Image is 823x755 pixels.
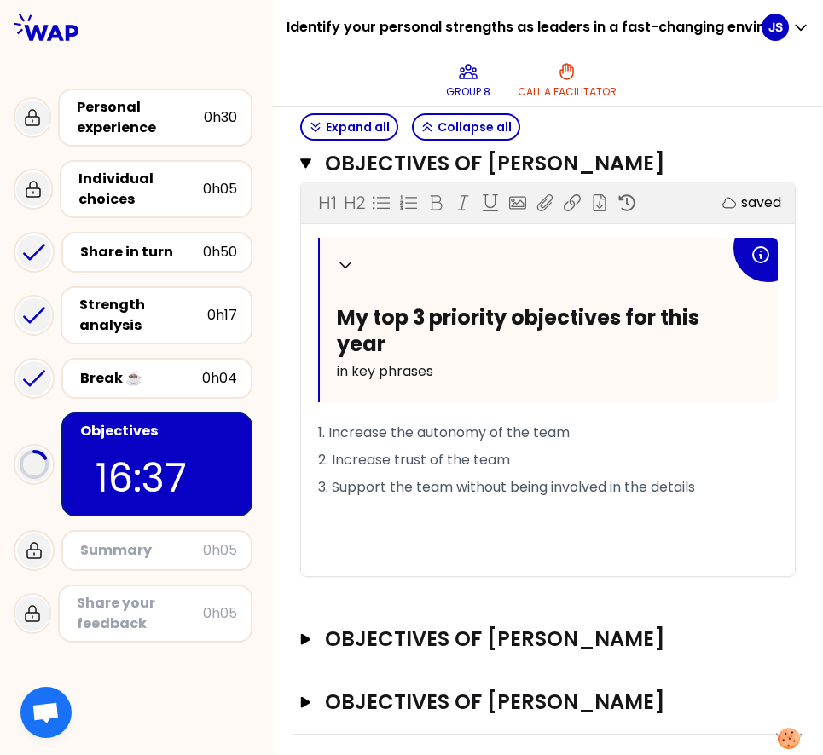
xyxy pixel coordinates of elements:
div: Share in turn [80,242,203,262]
div: 0h05 [203,179,237,199]
div: Personal experience [77,97,204,138]
p: H2 [344,191,365,215]
div: Strength analysis [79,295,207,336]
p: H1 [318,191,336,215]
div: 0h04 [202,368,237,389]
div: Individual choices [78,169,203,210]
p: 16:37 [96,448,218,508]
button: Objectives of [PERSON_NAME] [300,625,796,653]
div: 0h05 [203,540,237,561]
div: Open chat [20,687,72,738]
div: Share your feedback [77,593,203,634]
span: My top 3 priority objectives for this year [337,303,704,358]
span: 3. Support the team without being involved in the details [318,477,695,497]
h3: Objectives of [PERSON_NAME] [325,150,737,177]
p: Group 8 [446,85,490,99]
button: Expand all [300,113,398,141]
button: Objectives of [PERSON_NAME] [300,150,796,177]
p: JS [768,19,783,36]
button: JS [762,14,809,41]
button: Group 8 [439,55,497,106]
div: 0h17 [207,305,237,326]
div: Summary [80,540,203,561]
span: 1. Increase the autonomy of the team [318,423,570,442]
button: Call a facilitator [511,55,623,106]
button: Collapse all [412,113,520,141]
span: 2. Increase trust of the team [318,450,510,470]
div: 0h30 [204,107,237,128]
p: saved [741,193,781,213]
div: Break ☕️ [80,368,202,389]
div: 0h50 [203,242,237,262]
p: Call a facilitator [518,85,617,99]
div: Objectives [80,421,237,441]
span: in key phrases [337,361,433,381]
div: 0h05 [203,603,237,624]
h3: Objectives of [PERSON_NAME] [325,625,739,653]
button: Objectives of [PERSON_NAME] [300,689,796,716]
h3: Objectives of [PERSON_NAME] [325,689,739,716]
